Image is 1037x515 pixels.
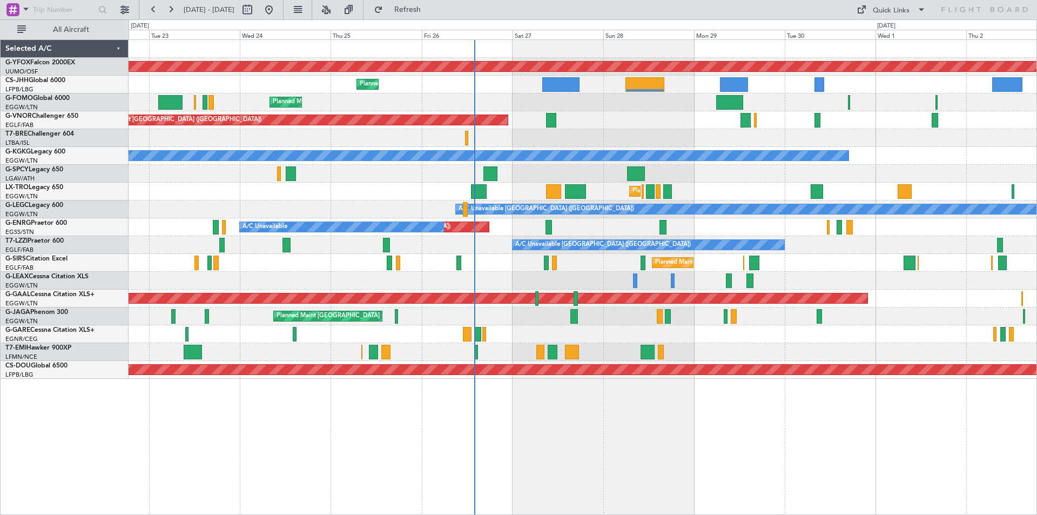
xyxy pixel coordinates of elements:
div: Sun 28 [603,30,694,39]
a: G-VNORChallenger 650 [5,113,78,119]
a: LFPB/LBG [5,85,33,93]
a: LGAV/ATH [5,175,35,183]
button: All Aircraft [12,21,117,38]
div: A/C Unavailable [243,219,287,235]
div: Wed 24 [240,30,331,39]
span: All Aircraft [28,26,114,34]
a: EGLF/FAB [5,121,33,129]
span: Refresh [385,6,430,14]
div: Tue 30 [785,30,876,39]
span: G-SPCY [5,166,29,173]
span: G-GAAL [5,291,30,298]
div: Planned Maint [GEOGRAPHIC_DATA] ([GEOGRAPHIC_DATA]) [273,94,443,110]
a: LTBA/ISL [5,139,30,147]
a: CS-JHHGlobal 6000 [5,77,65,84]
span: G-KGKG [5,149,31,155]
div: A/C Unavailable [GEOGRAPHIC_DATA] ([GEOGRAPHIC_DATA]) [515,237,691,253]
span: CS-DOU [5,363,31,369]
a: G-ENRGPraetor 600 [5,220,67,226]
span: G-GARE [5,327,30,333]
div: Planned Maint [GEOGRAPHIC_DATA] ([GEOGRAPHIC_DATA]) [277,308,447,324]
button: Quick Links [851,1,931,18]
a: EGGW/LTN [5,157,38,165]
a: G-LEAXCessna Citation XLS [5,273,89,280]
a: T7-LZZIPraetor 600 [5,238,64,244]
a: EGLF/FAB [5,264,33,272]
span: CS-JHH [5,77,29,84]
a: EGGW/LTN [5,192,38,200]
a: G-SPCYLegacy 650 [5,166,63,173]
button: Refresh [369,1,434,18]
span: G-VNOR [5,113,32,119]
a: UUMO/OSF [5,68,38,76]
a: EGGW/LTN [5,103,38,111]
span: G-FOMO [5,95,33,102]
a: G-GAALCessna Citation XLS+ [5,291,95,298]
a: LX-TROLegacy 650 [5,184,63,191]
a: G-SIRSCitation Excel [5,256,68,262]
div: Tue 23 [149,30,240,39]
div: Wed 1 [876,30,966,39]
a: G-GARECessna Citation XLS+ [5,327,95,333]
a: EGSS/STN [5,228,34,236]
span: G-ENRG [5,220,31,226]
div: Mon 29 [694,30,785,39]
div: Sat 27 [513,30,603,39]
span: G-LEAX [5,273,29,280]
span: T7-BRE [5,131,28,137]
div: A/C Unavailable [GEOGRAPHIC_DATA] ([GEOGRAPHIC_DATA]) [459,201,634,217]
input: Trip Number [33,2,95,18]
div: Planned Maint [GEOGRAPHIC_DATA] ([GEOGRAPHIC_DATA]) [655,255,825,271]
a: T7-EMIHawker 900XP [5,345,71,351]
a: EGGW/LTN [5,210,38,218]
div: [DATE] [877,22,895,31]
a: G-JAGAPhenom 300 [5,309,68,316]
span: G-JAGA [5,309,30,316]
span: G-LEGC [5,202,29,209]
a: G-FOMOGlobal 6000 [5,95,70,102]
a: G-LEGCLegacy 600 [5,202,63,209]
div: Planned Maint [GEOGRAPHIC_DATA] ([GEOGRAPHIC_DATA]) [91,112,261,128]
a: LFMN/NCE [5,353,37,361]
a: EGGW/LTN [5,282,38,290]
a: G-KGKGLegacy 600 [5,149,65,155]
span: T7-EMI [5,345,26,351]
div: Fri 26 [422,30,513,39]
span: T7-LZZI [5,238,28,244]
a: EGGW/LTN [5,317,38,325]
div: Planned Maint [GEOGRAPHIC_DATA] ([GEOGRAPHIC_DATA]) [360,76,530,92]
div: Planned Maint [GEOGRAPHIC_DATA] ([GEOGRAPHIC_DATA]) [632,183,803,199]
span: [DATE] - [DATE] [184,5,234,15]
div: Quick Links [873,5,910,16]
a: T7-BREChallenger 604 [5,131,74,137]
span: G-YFOX [5,59,30,66]
a: EGLF/FAB [5,246,33,254]
span: LX-TRO [5,184,29,191]
span: G-SIRS [5,256,26,262]
a: G-YFOXFalcon 2000EX [5,59,75,66]
a: EGNR/CEG [5,335,38,343]
a: CS-DOUGlobal 6500 [5,363,68,369]
div: [DATE] [131,22,149,31]
a: EGGW/LTN [5,299,38,307]
div: Thu 25 [331,30,421,39]
a: LFPB/LBG [5,371,33,379]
